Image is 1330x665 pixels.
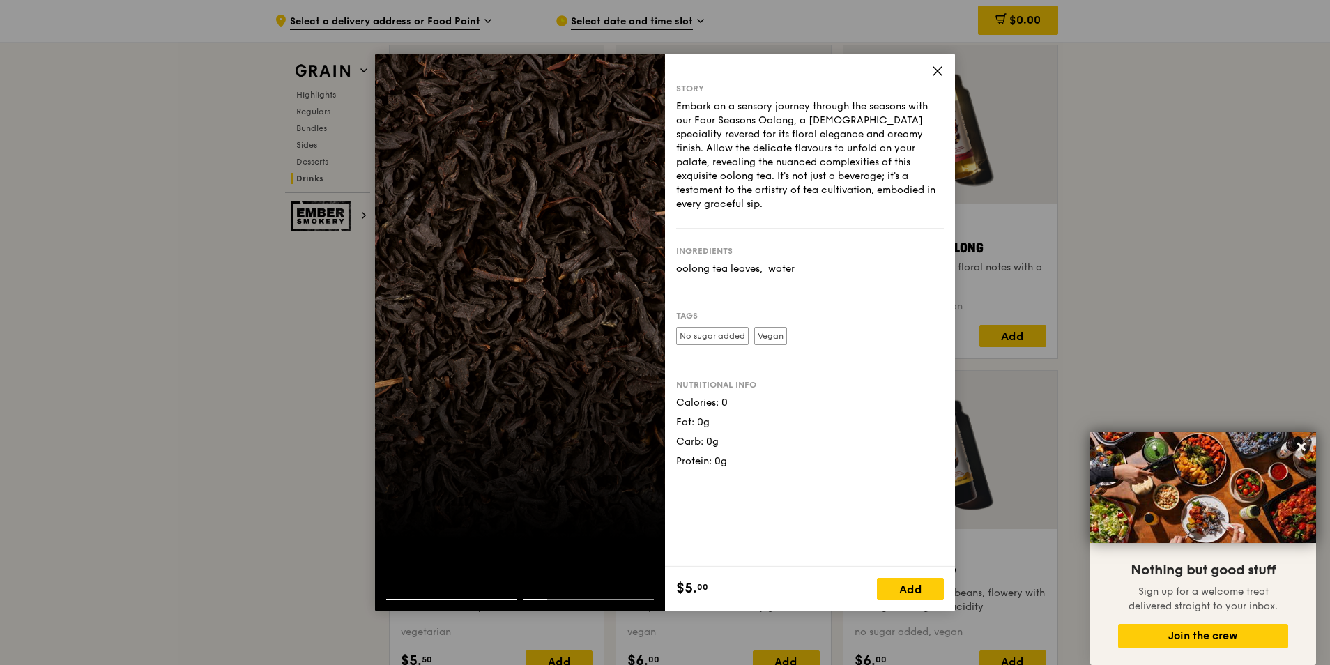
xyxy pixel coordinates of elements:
label: No sugar added [676,327,749,345]
img: DSC07876-Edit02-Large.jpeg [1090,432,1316,543]
span: $5. [676,578,697,599]
div: Nutritional info [676,379,944,390]
div: Tags [676,310,944,321]
button: Close [1290,436,1313,458]
span: Nothing but good stuff [1131,562,1276,579]
div: Calories: 0 [676,396,944,410]
div: Carb: 0g [676,435,944,449]
div: Protein: 0g [676,454,944,468]
button: Join the crew [1118,624,1288,648]
label: Vegan [754,327,787,345]
span: Sign up for a welcome treat delivered straight to your inbox. [1129,586,1278,612]
div: Embark on a sensory journey through the seasons with our Four Seasons Oolong, a [DEMOGRAPHIC_DATA... [676,100,944,211]
div: Story [676,83,944,94]
span: 00 [697,581,708,593]
div: Add [877,578,944,600]
div: Fat: 0g [676,415,944,429]
div: oolong tea leaves, water [676,262,944,276]
div: Ingredients [676,245,944,257]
